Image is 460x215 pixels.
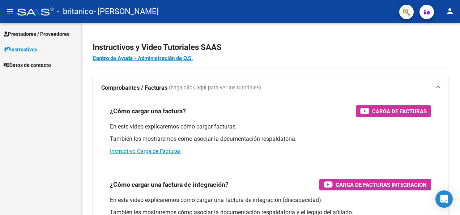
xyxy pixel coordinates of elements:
[169,84,261,92] span: (haga click aquí para ver los tutoriales)
[6,7,14,16] mat-icon: menu
[110,106,186,116] h3: ¿Cómo cargar una factura?
[4,30,69,38] span: Prestadores / Proveedores
[94,4,159,20] span: - [PERSON_NAME]
[110,123,431,131] p: En este video explicaremos cómo cargar facturas.
[4,46,37,54] span: Instructivos
[110,196,431,204] p: En este video explicaremos cómo cargar una factura de integración (discapacidad).
[319,179,431,190] button: Carga de Facturas Integración
[93,76,448,100] mat-expansion-panel-header: Comprobantes / Facturas (haga click aquí para ver los tutoriales)
[356,105,431,117] button: Carga de Facturas
[57,4,94,20] span: - britanico
[372,107,427,116] span: Carga de Facturas
[101,84,167,92] strong: Comprobantes / Facturas
[4,61,51,69] span: Datos de contacto
[336,180,427,189] span: Carga de Facturas Integración
[435,190,453,208] div: Open Intercom Messenger
[110,135,431,143] p: También les mostraremos cómo asociar la documentación respaldatoria.
[93,55,193,62] a: Centro de Ayuda - Administración de O.S.
[110,180,229,190] h3: ¿Cómo cargar una factura de integración?
[446,7,454,16] mat-icon: person
[110,148,181,155] a: Instructivo Carga de Facturas
[93,41,448,54] h2: Instructivos y Video Tutoriales SAAS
